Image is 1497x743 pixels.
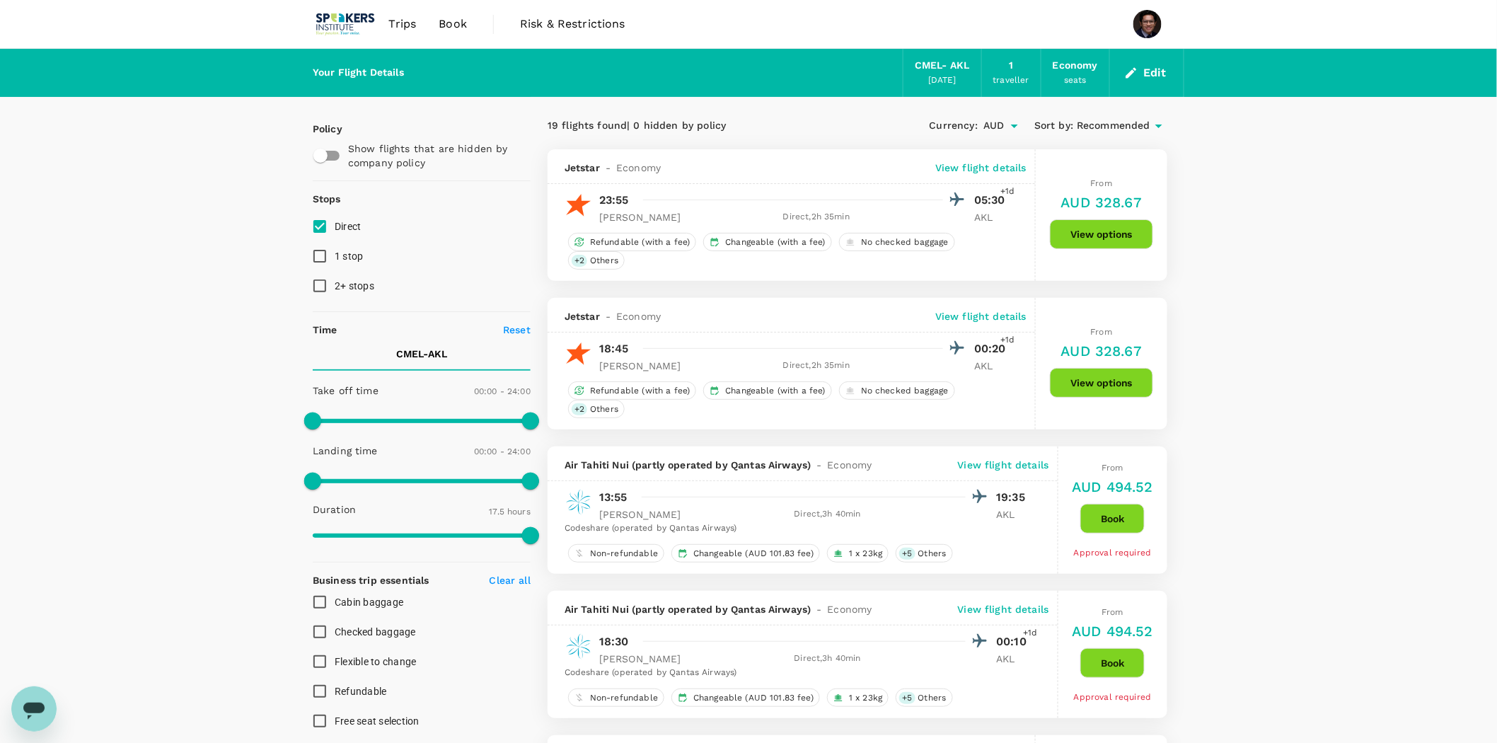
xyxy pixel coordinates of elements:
span: No checked baggage [855,236,954,248]
span: Checked baggage [335,626,416,638]
span: 1 x 23kg [843,692,888,704]
p: [PERSON_NAME] [599,507,681,522]
div: Direct , 2h 35min [690,359,943,373]
span: - [811,602,828,616]
span: +1d [1023,626,1037,640]
p: AKL [997,652,1032,666]
p: CMEL - AKL [396,347,447,361]
span: Others [584,403,624,415]
span: Refundable [335,686,387,697]
p: Time [313,323,337,337]
div: 19 flights found | 0 hidden by policy [548,118,857,134]
div: +5Others [896,544,952,563]
span: Book [439,16,467,33]
span: Economy [616,161,661,175]
span: Non-refundable [584,548,664,560]
p: Policy [313,122,325,136]
span: Approval required [1074,548,1152,558]
p: Reset [503,323,531,337]
div: +2Others [568,400,625,418]
p: AKL [974,210,1010,224]
div: Your Flight Details [313,65,404,81]
div: No checked baggage [839,381,955,400]
span: Non-refundable [584,692,664,704]
p: 00:10 [997,633,1032,650]
div: 1 [1009,58,1013,74]
p: AKL [974,359,1010,373]
div: Direct , 2h 35min [690,210,943,224]
span: 00:00 - 24:00 [474,386,531,396]
div: Direct , 3h 40min [690,507,966,522]
p: [PERSON_NAME] [599,210,681,224]
span: From [1102,463,1123,473]
p: 13:55 [599,489,628,506]
p: Take off time [313,384,378,398]
span: Changeable (with a fee) [719,385,831,397]
div: Changeable (with a fee) [703,233,831,251]
span: Changeable (AUD 101.83 fee) [688,548,819,560]
h6: AUD 328.67 [1061,191,1143,214]
img: TN [565,633,593,661]
p: View flight details [935,161,1027,175]
p: 00:20 [974,340,1010,357]
div: CMEL - AKL [915,58,969,74]
div: +2Others [568,251,625,270]
span: Jetstar [565,309,600,323]
div: Codeshare (operated by Qantas Airways) [565,666,1032,680]
span: Trips [389,16,417,33]
span: Currency : [930,118,978,134]
button: Book [1080,504,1145,534]
p: Landing time [313,444,378,458]
span: + 5 [899,548,915,560]
strong: Stops [313,193,341,205]
span: Economy [828,602,872,616]
p: Clear all [490,573,531,587]
p: Duration [313,502,356,517]
button: Book [1080,648,1145,678]
div: Changeable (AUD 101.83 fee) [671,544,820,563]
div: traveller [993,74,1029,88]
span: Direct [335,221,362,232]
span: - [600,161,616,175]
span: Refundable (with a fee) [584,385,695,397]
button: View options [1050,219,1153,249]
div: Changeable (with a fee) [703,381,831,400]
span: No checked baggage [855,385,954,397]
span: - [811,458,828,472]
img: JQ [565,191,593,219]
span: Recommended [1077,118,1150,134]
span: + 5 [899,692,915,704]
div: Non-refundable [568,544,664,563]
div: Economy [1053,58,1098,74]
span: 1 x 23kg [843,548,888,560]
span: Economy [828,458,872,472]
span: Air Tahiti Nui (partly operated by Qantas Airways) [565,458,811,472]
div: Refundable (with a fee) [568,233,696,251]
p: 18:30 [599,633,629,650]
div: 1 x 23kg [827,689,889,707]
p: [PERSON_NAME] [599,652,681,666]
span: Cabin baggage [335,597,403,608]
p: View flight details [958,458,1049,472]
span: + 2 [572,255,587,267]
span: 2+ stops [335,280,374,292]
p: 05:30 [974,192,1010,209]
span: From [1102,607,1123,617]
span: - [600,309,616,323]
p: 23:55 [599,192,629,209]
span: Flexible to change [335,656,417,667]
span: Air Tahiti Nui (partly operated by Qantas Airways) [565,602,811,616]
iframe: Button to launch messaging window [11,686,57,732]
span: +1d [1001,185,1015,199]
div: Changeable (AUD 101.83 fee) [671,689,820,707]
div: Non-refundable [568,689,664,707]
span: Risk & Restrictions [520,16,625,33]
div: Direct , 3h 40min [690,652,966,666]
span: Others [584,255,624,267]
img: Speakers Institute [313,8,378,40]
p: [PERSON_NAME] [599,359,681,373]
div: Codeshare (operated by Qantas Airways) [565,522,1032,536]
span: Jetstar [565,161,600,175]
div: +5Others [896,689,952,707]
p: 19:35 [997,489,1032,506]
